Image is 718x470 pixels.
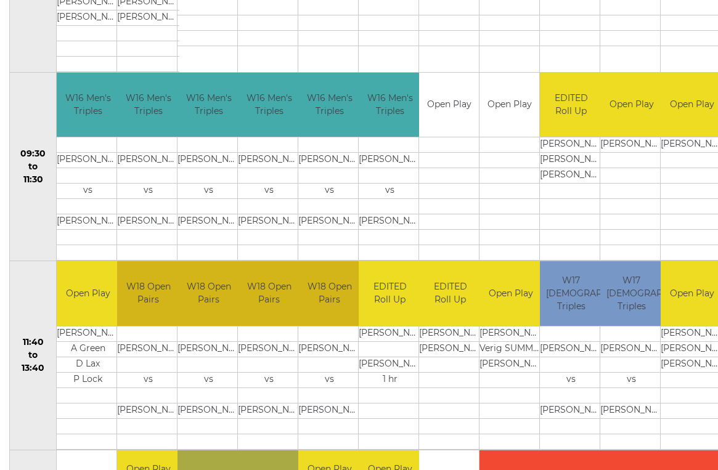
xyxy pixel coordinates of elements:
td: [PERSON_NAME] [238,403,300,418]
td: EDITED Roll Up [359,261,421,326]
td: [PERSON_NAME] [298,341,361,357]
td: W16 Men's Triples [177,73,240,137]
td: [PERSON_NAME] [298,153,361,168]
td: [PERSON_NAME] [117,214,179,230]
td: [PERSON_NAME] [117,341,179,357]
td: W16 Men's Triples [57,73,119,137]
td: vs [359,184,421,199]
td: Open Play [600,73,663,137]
td: W16 Men's Triples [359,73,421,137]
td: [PERSON_NAME] [57,326,119,341]
td: [PERSON_NAME] [540,168,602,184]
td: [PERSON_NAME] [419,341,481,357]
td: W16 Men's Triples [238,73,300,137]
td: [PERSON_NAME] [600,137,663,153]
td: vs [238,372,300,387]
td: W18 Open Pairs [117,261,179,326]
td: Verig SUMMERFIELD [479,341,542,357]
td: vs [540,372,602,387]
td: [PERSON_NAME] [57,214,119,230]
td: vs [177,184,240,199]
td: [PERSON_NAME] [177,403,240,418]
td: vs [177,372,240,387]
td: Open Play [57,261,119,326]
td: EDITED Roll Up [540,73,602,137]
td: P Lock [57,372,119,387]
td: W16 Men's Triples [117,73,179,137]
td: [PERSON_NAME] [177,341,240,357]
td: W17 [DEMOGRAPHIC_DATA] Triples [540,261,602,326]
td: vs [298,372,361,387]
td: [PERSON_NAME] [238,341,300,357]
td: vs [238,184,300,199]
td: [PERSON_NAME] [479,326,542,341]
td: W18 Open Pairs [298,261,361,326]
td: [PERSON_NAME] [540,341,602,357]
td: Open Play [419,73,479,137]
td: 11:40 to 13:40 [10,261,57,450]
td: [PERSON_NAME] [177,214,240,230]
td: [PERSON_NAME] [600,403,663,418]
td: [PERSON_NAME] [117,10,179,25]
td: EDITED Roll Up [419,261,481,326]
td: [PERSON_NAME] [359,357,421,372]
td: [PERSON_NAME] [177,153,240,168]
td: Open Play [479,73,539,137]
td: Open Play [479,261,542,326]
td: W17 [DEMOGRAPHIC_DATA] Triples [600,261,663,326]
td: [PERSON_NAME] [298,214,361,230]
td: [PERSON_NAME] [238,153,300,168]
td: vs [117,372,179,387]
td: D Lax [57,357,119,372]
td: [PERSON_NAME] [540,137,602,153]
td: [PERSON_NAME] [117,403,179,418]
td: [PERSON_NAME] [359,214,421,230]
td: [PERSON_NAME] [117,153,179,168]
td: [PERSON_NAME] [419,326,481,341]
td: W16 Men's Triples [298,73,361,137]
td: vs [600,372,663,387]
td: [PERSON_NAME] [298,403,361,418]
td: [PERSON_NAME] [359,153,421,168]
td: [PERSON_NAME] [600,341,663,357]
td: vs [117,184,179,199]
td: 1 hr [359,372,421,387]
td: [PERSON_NAME] [540,153,602,168]
td: W18 Open Pairs [238,261,300,326]
td: vs [298,184,361,199]
td: 09:30 to 11:30 [10,72,57,261]
td: [PERSON_NAME] [479,357,542,372]
td: [PERSON_NAME] [238,214,300,230]
td: A Green [57,341,119,357]
td: [PERSON_NAME] [57,153,119,168]
td: [PERSON_NAME] [359,326,421,341]
td: [PERSON_NAME] [540,403,602,418]
td: vs [57,184,119,199]
td: [PERSON_NAME] [57,10,119,25]
td: W18 Open Pairs [177,261,240,326]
